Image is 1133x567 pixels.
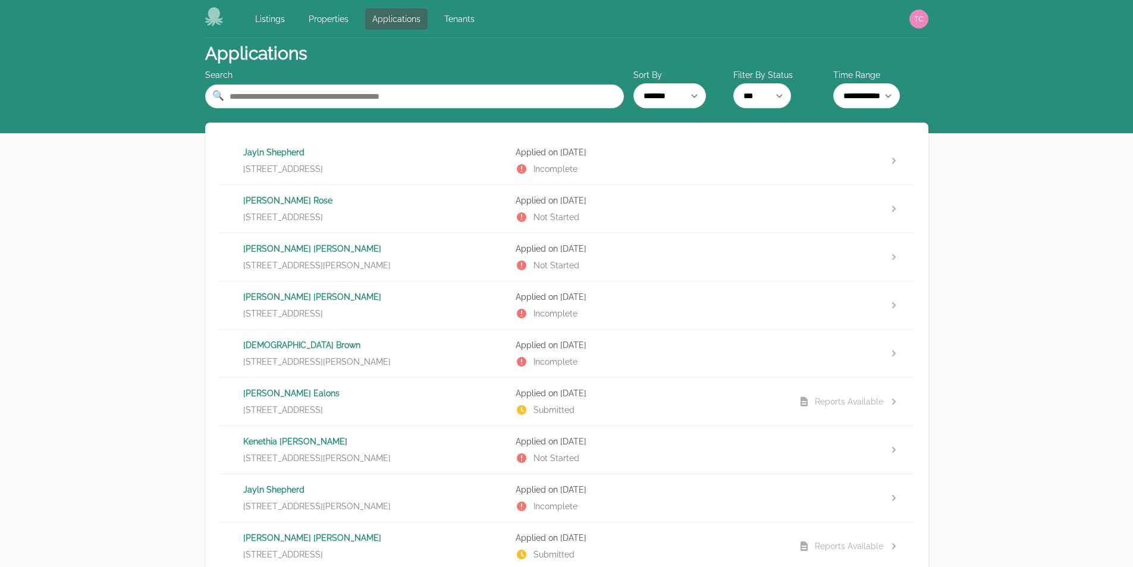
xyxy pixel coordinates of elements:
[219,281,914,329] a: [PERSON_NAME] [PERSON_NAME][STREET_ADDRESS]Applied on [DATE]Incomplete
[516,452,779,464] p: Not Started
[302,8,356,30] a: Properties
[243,163,323,175] span: [STREET_ADDRESS]
[560,292,586,302] time: [DATE]
[560,340,586,350] time: [DATE]
[516,259,779,271] p: Not Started
[516,484,779,496] p: Applied on
[243,549,323,560] span: [STREET_ADDRESS]
[365,8,428,30] a: Applications
[516,436,779,447] p: Applied on
[560,196,586,205] time: [DATE]
[516,195,779,206] p: Applied on
[243,356,391,368] span: [STREET_ADDRESS][PERSON_NAME]
[219,426,914,474] a: Kenethia [PERSON_NAME][STREET_ADDRESS][PERSON_NAME]Applied on [DATE]Not Started
[243,308,323,319] span: [STREET_ADDRESS]
[219,137,914,184] a: Jayln Shepherd[STREET_ADDRESS]Applied on [DATE]Incomplete
[219,330,914,377] a: [DEMOGRAPHIC_DATA] Brown[STREET_ADDRESS][PERSON_NAME]Applied on [DATE]Incomplete
[219,474,914,522] a: Jayln Shepherd[STREET_ADDRESS][PERSON_NAME]Applied on [DATE]Incomplete
[833,69,928,81] label: Time Range
[243,339,507,351] p: [DEMOGRAPHIC_DATA] Brown
[516,387,779,399] p: Applied on
[560,148,586,157] time: [DATE]
[516,308,779,319] p: Incomplete
[243,452,391,464] span: [STREET_ADDRESS][PERSON_NAME]
[219,378,914,425] a: [PERSON_NAME] Ealons[STREET_ADDRESS]Applied on [DATE]SubmittedReports Available
[243,259,391,271] span: [STREET_ADDRESS][PERSON_NAME]
[243,387,507,399] p: [PERSON_NAME] Ealons
[516,291,779,303] p: Applied on
[516,339,779,351] p: Applied on
[248,8,292,30] a: Listings
[815,540,883,552] div: Reports Available
[516,532,779,544] p: Applied on
[243,146,507,158] p: Jayln Shepherd
[516,404,779,416] p: Submitted
[243,195,507,206] p: [PERSON_NAME] Rose
[243,436,507,447] p: Kenethia [PERSON_NAME]
[243,484,507,496] p: Jayln Shepherd
[815,396,883,408] div: Reports Available
[516,243,779,255] p: Applied on
[243,404,323,416] span: [STREET_ADDRESS]
[560,485,586,494] time: [DATE]
[205,43,307,64] h1: Applications
[243,291,507,303] p: [PERSON_NAME] [PERSON_NAME]
[243,500,391,512] span: [STREET_ADDRESS][PERSON_NAME]
[633,69,729,81] label: Sort By
[516,146,779,158] p: Applied on
[560,533,586,543] time: [DATE]
[516,549,779,560] p: Submitted
[516,500,779,512] p: Incomplete
[219,233,914,281] a: [PERSON_NAME] [PERSON_NAME][STREET_ADDRESS][PERSON_NAME]Applied on [DATE]Not Started
[205,69,624,81] div: Search
[516,163,779,175] p: Incomplete
[560,389,586,398] time: [DATE]
[733,69,828,81] label: Filter By Status
[516,211,779,223] p: Not Started
[243,243,507,255] p: [PERSON_NAME] [PERSON_NAME]
[437,8,482,30] a: Tenants
[219,185,914,233] a: [PERSON_NAME] Rose[STREET_ADDRESS]Applied on [DATE]Not Started
[516,356,779,368] p: Incomplete
[560,437,586,446] time: [DATE]
[243,532,507,544] p: [PERSON_NAME] [PERSON_NAME]
[560,244,586,253] time: [DATE]
[243,211,323,223] span: [STREET_ADDRESS]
